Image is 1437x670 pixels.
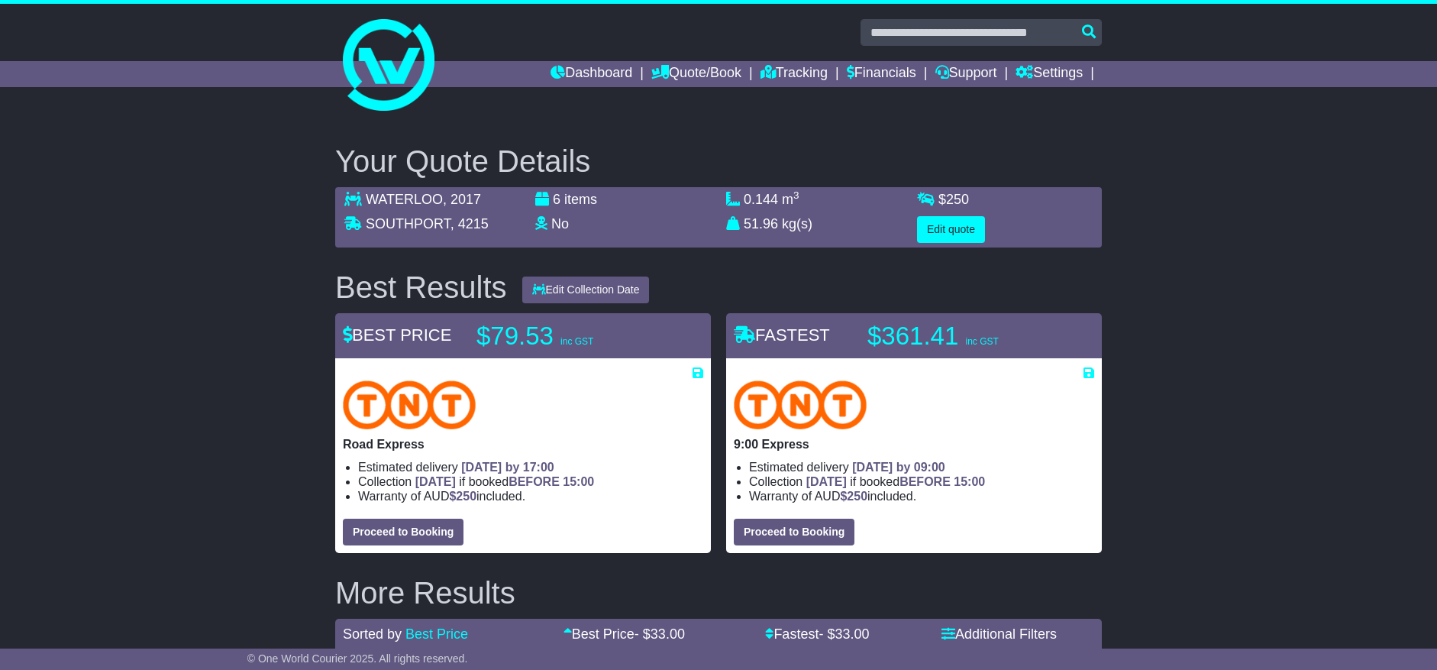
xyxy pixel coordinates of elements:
[734,519,854,545] button: Proceed to Booking
[335,144,1102,178] h2: Your Quote Details
[343,626,402,642] span: Sorted by
[415,475,594,488] span: if booked
[328,270,515,304] div: Best Results
[335,576,1102,610] h2: More Results
[946,192,969,207] span: 250
[405,626,468,642] a: Best Price
[744,192,778,207] span: 0.144
[343,325,451,345] span: BEST PRICE
[366,216,450,231] span: SOUTHPORT
[744,216,778,231] span: 51.96
[867,321,1058,351] p: $361.41
[564,192,597,207] span: items
[247,652,468,665] span: © One World Courier 2025. All rights reserved.
[734,325,830,345] span: FASTEST
[749,489,1094,503] li: Warranty of AUD included.
[358,460,703,474] li: Estimated delivery
[760,61,828,87] a: Tracking
[835,626,869,642] span: 33.00
[941,626,1057,642] a: Additional Filters
[415,475,456,488] span: [DATE]
[635,626,685,642] span: - $
[443,192,481,207] span: , 2017
[938,192,969,207] span: $
[651,61,741,87] a: Quote/Book
[551,61,632,87] a: Dashboard
[476,321,667,351] p: $79.53
[793,189,799,201] sup: 3
[522,277,650,303] button: Edit Collection Date
[449,490,476,503] span: $
[840,490,867,503] span: $
[343,380,476,429] img: TNT Domestic: Road Express
[917,216,985,243] button: Edit quote
[560,336,593,347] span: inc GST
[935,61,997,87] a: Support
[954,475,985,488] span: 15:00
[450,216,489,231] span: , 4215
[899,475,951,488] span: BEFORE
[651,626,685,642] span: 33.00
[358,474,703,489] li: Collection
[847,61,916,87] a: Financials
[734,437,1094,452] p: 9:00 Express
[509,475,560,488] span: BEFORE
[343,437,703,452] p: Road Express
[847,490,867,503] span: 250
[806,475,985,488] span: if booked
[563,626,685,642] a: Best Price- $33.00
[563,475,594,488] span: 15:00
[1016,61,1083,87] a: Settings
[806,475,847,488] span: [DATE]
[456,490,476,503] span: 250
[734,380,867,429] img: TNT Domestic: 9:00 Express
[358,489,703,503] li: Warranty of AUD included.
[553,192,560,207] span: 6
[852,461,945,474] span: [DATE] by 09:00
[819,626,869,642] span: - $
[749,474,1094,489] li: Collection
[782,192,799,207] span: m
[343,519,463,545] button: Proceed to Booking
[749,460,1094,474] li: Estimated delivery
[765,626,869,642] a: Fastest- $33.00
[782,216,812,231] span: kg(s)
[965,336,998,347] span: inc GST
[461,461,554,474] span: [DATE] by 17:00
[366,192,443,207] span: WATERLOO
[551,216,569,231] span: No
